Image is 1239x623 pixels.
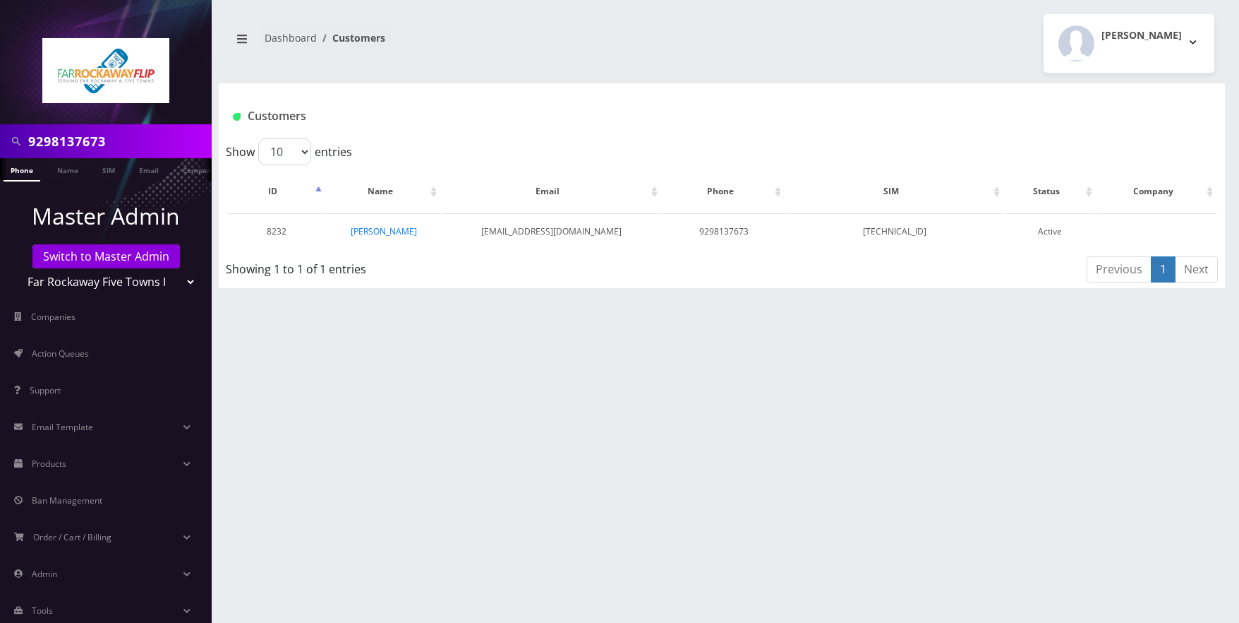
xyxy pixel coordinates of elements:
th: Name: activate to sort column ascending [327,171,440,212]
button: [PERSON_NAME] [1044,14,1214,73]
a: Dashboard [265,31,317,44]
h2: [PERSON_NAME] [1101,30,1182,42]
span: Admin [32,568,57,580]
th: Phone: activate to sort column ascending [663,171,785,212]
span: Order / Cart / Billing [33,531,111,543]
a: Previous [1087,256,1152,283]
th: ID: activate to sort column descending [227,171,325,212]
select: Showentries [258,138,311,165]
h1: Customers [233,109,1044,123]
img: Far Rockaway Five Towns Flip [42,38,169,103]
th: Status: activate to sort column ascending [1005,171,1096,212]
td: [TECHNICAL_ID] [786,213,1003,249]
a: Email [132,158,166,180]
span: Tools [32,605,53,617]
td: Active [1005,213,1096,249]
span: Ban Management [32,494,102,506]
a: Name [50,158,85,180]
a: 1 [1151,256,1175,283]
li: Customers [317,30,385,45]
input: Search in Company [28,128,208,155]
span: Action Queues [32,348,89,360]
span: Companies [31,311,75,323]
a: Phone [4,158,40,182]
th: Email: activate to sort column ascending [442,171,661,212]
span: Email Template [32,421,93,433]
a: [PERSON_NAME] [351,225,417,237]
a: SIM [95,158,122,180]
td: [EMAIL_ADDRESS][DOMAIN_NAME] [442,213,661,249]
nav: breadcrumb [229,23,711,64]
td: 8232 [227,213,325,249]
span: Products [32,458,66,470]
td: 9298137673 [663,213,785,249]
label: Show entries [226,138,352,165]
div: Showing 1 to 1 of 1 entries [226,255,629,278]
a: Switch to Master Admin [32,244,180,268]
span: Support [30,384,61,396]
a: Next [1175,256,1218,283]
th: SIM: activate to sort column ascending [786,171,1003,212]
th: Company: activate to sort column ascending [1097,171,1216,212]
a: Company [176,158,223,180]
